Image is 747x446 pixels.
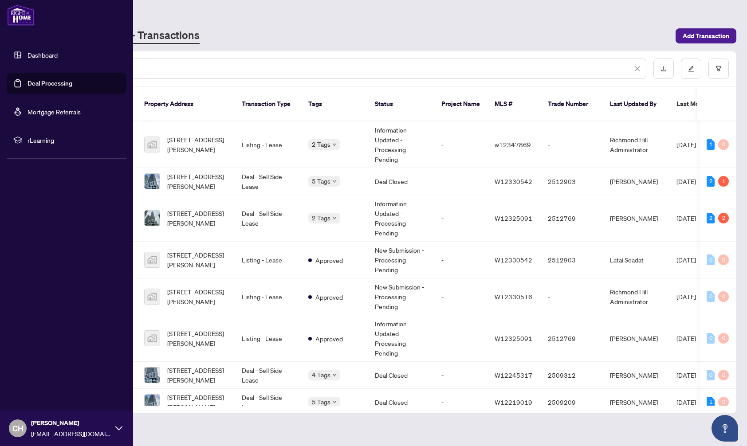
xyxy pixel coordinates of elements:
td: [PERSON_NAME] [603,362,669,389]
td: 2512769 [541,315,603,362]
td: Deal - Sell Side Lease [235,362,301,389]
td: - [434,168,488,195]
div: 0 [707,291,715,302]
td: - [541,121,603,168]
td: Latai Seadat [603,242,669,278]
span: [PERSON_NAME] [31,418,111,428]
span: [STREET_ADDRESS][PERSON_NAME] [167,135,228,154]
td: - [434,278,488,315]
div: 0 [718,139,729,150]
span: [STREET_ADDRESS][PERSON_NAME] [167,329,228,348]
td: - [434,362,488,389]
span: [DATE] [676,334,696,342]
div: 0 [718,370,729,380]
td: 2512903 [541,168,603,195]
img: thumbnail-img [145,289,160,304]
span: rLearning [28,135,120,145]
div: 0 [718,333,729,344]
th: Tags [301,87,368,121]
span: Add Transaction [683,29,729,43]
span: down [332,373,337,377]
span: [EMAIL_ADDRESS][DOMAIN_NAME] [31,429,111,438]
span: W12325091 [495,214,532,222]
td: - [434,315,488,362]
td: Richmond Hill Administrator [603,121,669,168]
th: Trade Number [541,87,603,121]
span: down [332,179,337,184]
div: 2 [707,176,715,187]
button: Open asap [712,415,738,442]
img: thumbnail-img [145,252,160,267]
span: Last Modified Date [676,99,731,109]
img: thumbnail-img [145,368,160,383]
span: [DATE] [676,256,696,264]
a: Dashboard [28,51,58,59]
span: close [634,66,641,72]
span: CH [12,422,24,434]
span: [STREET_ADDRESS][PERSON_NAME] [167,287,228,306]
span: [DATE] [676,371,696,379]
td: Deal Closed [368,168,434,195]
span: W12330542 [495,177,532,185]
td: Deal - Sell Side Lease [235,195,301,242]
span: filter [716,66,722,72]
td: [PERSON_NAME] [603,195,669,242]
td: 2509312 [541,362,603,389]
img: thumbnail-img [145,174,160,189]
td: Deal Closed [368,389,434,416]
td: Listing - Lease [235,121,301,168]
span: w12347869 [495,141,531,149]
span: [STREET_ADDRESS][PERSON_NAME] [167,172,228,191]
td: - [541,278,603,315]
td: Information Updated - Processing Pending [368,315,434,362]
span: [DATE] [676,214,696,222]
td: - [434,242,488,278]
button: download [653,59,674,79]
span: [STREET_ADDRESS][PERSON_NAME] [167,392,228,412]
span: download [661,66,667,72]
div: 1 [718,176,729,187]
a: Deal Processing [28,79,72,87]
img: thumbnail-img [145,137,160,152]
span: 2 Tags [312,213,330,223]
div: 0 [718,254,729,265]
div: 0 [718,291,729,302]
td: 2512903 [541,242,603,278]
img: thumbnail-img [145,211,160,226]
th: Transaction Type [235,87,301,121]
span: Approved [315,255,343,265]
span: down [332,216,337,220]
th: Project Name [434,87,488,121]
a: Mortgage Referrals [28,108,81,116]
span: [STREET_ADDRESS][PERSON_NAME] [167,208,228,228]
td: Information Updated - Processing Pending [368,121,434,168]
button: filter [708,59,729,79]
td: Deal - Sell Side Lease [235,168,301,195]
img: logo [7,4,35,26]
button: Add Transaction [676,28,736,43]
span: W12325091 [495,334,532,342]
td: New Submission - Processing Pending [368,242,434,278]
td: Richmond Hill Administrator [603,278,669,315]
td: Deal - Sell Side Lease [235,389,301,416]
td: [PERSON_NAME] [603,315,669,362]
span: [DATE] [676,177,696,185]
td: Listing - Lease [235,315,301,362]
div: 1 [707,397,715,407]
div: 1 [707,139,715,150]
div: 0 [707,333,715,344]
button: edit [681,59,701,79]
span: [DATE] [676,398,696,406]
td: - [434,121,488,168]
span: edit [688,66,694,72]
span: [DATE] [676,141,696,149]
td: - [434,195,488,242]
div: 0 [707,370,715,380]
span: Approved [315,334,343,344]
td: Information Updated - Processing Pending [368,195,434,242]
td: - [434,389,488,416]
img: thumbnail-img [145,395,160,410]
span: down [332,400,337,404]
span: [DATE] [676,293,696,301]
span: W12330516 [495,293,532,301]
